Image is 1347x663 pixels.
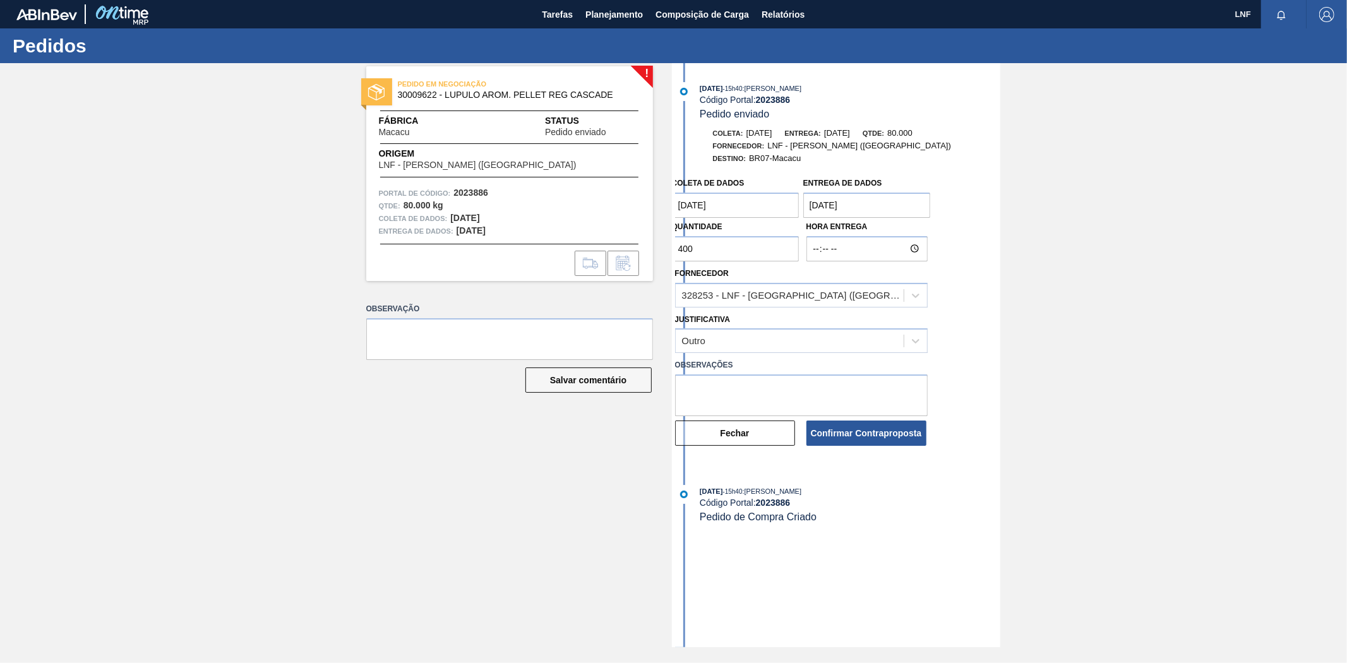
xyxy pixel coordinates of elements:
[682,336,706,347] font: Outro
[680,88,688,95] img: atual
[398,202,400,210] font: :
[767,141,951,150] font: LNF - [PERSON_NAME] ([GEOGRAPHIC_DATA])
[398,78,575,90] span: PEDIDO EM NEGOCIAÇÃO
[762,9,805,20] font: Relatórios
[680,491,688,498] img: atual
[525,367,652,393] button: Salvar comentário
[550,375,626,385] font: Salvar comentário
[398,90,613,100] font: 30009622 - LUPULO AROM. PELLET REG CASCADE
[457,225,486,236] font: [DATE]
[545,127,606,137] font: Pedido enviado
[1261,6,1302,23] button: Notificações
[806,222,868,231] font: Hora Entrega
[379,148,415,158] font: Origem
[672,179,745,188] font: Coleta de dados
[366,304,420,313] font: Observação
[700,109,769,119] font: Pedido enviado
[398,80,487,88] font: PEDIDO EM NEGOCIAÇÃO
[450,213,479,223] font: [DATE]
[806,421,926,446] button: Confirmar Contraproposta
[575,251,606,276] div: Ir para Composição de Carga
[721,428,750,438] font: Fechar
[675,361,733,369] font: Observações
[745,487,801,495] font: [PERSON_NAME]
[887,128,913,138] font: 80.000
[13,35,87,56] font: Pedidos
[803,179,882,188] font: Entrega de dados
[675,315,731,324] font: Justificativa
[368,84,385,100] img: status
[545,116,579,126] font: Status
[700,498,756,508] font: Código Portal:
[811,428,922,438] font: Confirmar Contraproposta
[725,488,743,495] font: 15h40
[379,189,451,197] font: Portal de Código:
[743,85,745,92] font: :
[672,222,722,231] font: Quantidade
[672,193,799,218] input: dd/mm/aaaa
[1235,9,1251,19] font: LNF
[756,95,791,105] font: 2023886
[398,90,627,100] span: 30009622 - LUPULO AROM. PELLET REG CASCADE
[379,160,577,170] font: LNF - [PERSON_NAME] ([GEOGRAPHIC_DATA])
[675,269,729,278] font: Fornecedor
[608,251,639,276] div: Informar alteração no pedido
[379,116,419,126] font: Fábrica
[404,200,443,210] font: 80.000 kg
[713,155,746,162] font: Destino:
[725,85,743,92] font: 15h40
[379,215,448,222] font: Coleta de dados:
[675,421,795,446] button: Fechar
[700,95,756,105] font: Código Portal:
[585,9,643,20] font: Planejamento
[542,9,573,20] font: Tarefas
[700,85,722,92] font: [DATE]
[746,128,772,138] font: [DATE]
[803,193,931,218] input: dd/mm/aaaa
[700,487,722,495] font: [DATE]
[713,142,765,150] font: Fornecedor:
[785,129,821,137] font: Entrega:
[756,498,791,508] font: 2023886
[453,188,488,198] font: 2023886
[379,202,398,210] font: Qtde
[824,128,850,138] font: [DATE]
[379,127,410,137] font: Macacu
[16,9,77,20] img: TNhmsLtSVTkK8tSr43FrP2fwEKptu5GPRR3wAAAABJRU5ErkJggg==
[379,227,453,235] font: Entrega de dados:
[700,511,817,522] font: Pedido de Compra Criado
[723,85,725,92] font: -
[863,129,884,137] font: Qtde:
[656,9,749,20] font: Composição de Carga
[1319,7,1334,22] img: Sair
[749,153,801,163] font: BR07-Macacu
[743,487,745,495] font: :
[682,290,954,301] font: 328253 - LNF - [GEOGRAPHIC_DATA] ([GEOGRAPHIC_DATA])
[745,85,801,92] font: [PERSON_NAME]
[713,129,743,137] font: Coleta:
[723,488,725,495] font: -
